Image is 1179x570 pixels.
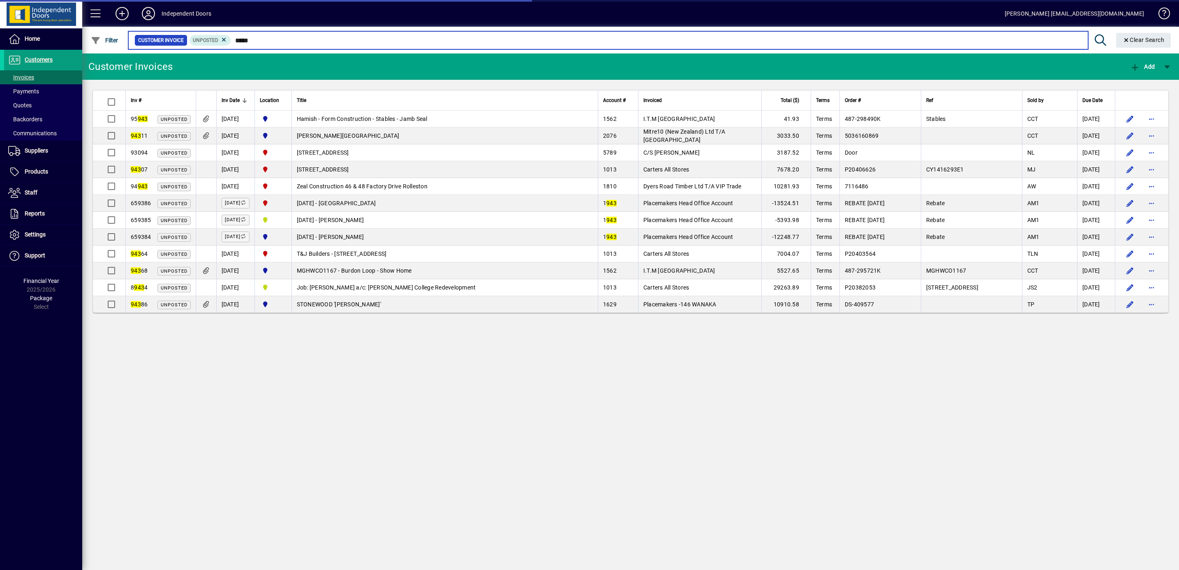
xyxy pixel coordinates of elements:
span: Terms [816,234,832,240]
button: Edit [1124,146,1137,159]
span: STONEWOOD '[PERSON_NAME]' [297,301,381,308]
span: Sold by [1027,96,1044,105]
button: Edit [1124,180,1137,193]
td: [DATE] [1077,279,1115,296]
span: Terms [816,183,832,190]
div: Location [260,96,287,105]
em: 943 [131,250,141,257]
span: Job: [PERSON_NAME] a/c: [PERSON_NAME] College Redevelopment [297,284,476,291]
button: More options [1145,129,1158,142]
a: Settings [4,225,82,245]
span: Carters All Stores [643,284,689,291]
span: Cromwell Central Otago [260,300,287,309]
span: Add [1130,63,1155,70]
mat-chip: Customer Invoice Status: Unposted [190,35,231,46]
span: Carters All Stores [643,166,689,173]
span: Mitre10 (New Zealand) Ltd T/A [GEOGRAPHIC_DATA] [643,128,725,143]
td: [DATE] [216,296,254,313]
span: Due Date [1082,96,1103,105]
button: Add [109,6,135,21]
span: Dyers Road Timber Ltd T/A VIP Trade [643,183,742,190]
span: Financial Year [23,278,59,284]
td: [DATE] [216,127,254,144]
span: AM1 [1027,234,1040,240]
div: Order # [845,96,916,105]
button: More options [1145,247,1158,260]
span: Filter [91,37,118,44]
a: Payments [4,84,82,98]
div: Inv # [131,96,191,105]
span: Terms [816,250,832,257]
span: Rebate [926,234,945,240]
span: Quotes [8,102,32,109]
span: 1 [603,234,617,240]
span: Location [260,96,279,105]
span: Placemakers -146 WANAKA [643,301,717,308]
span: Products [25,168,48,175]
span: Terms [816,96,830,105]
span: 1629 [603,301,617,308]
span: [STREET_ADDRESS] [297,166,349,173]
span: MGHWCO1167 - Burdon Loop - Show Home [297,267,412,274]
em: 943 [606,234,617,240]
label: [DATE] [222,232,250,242]
span: [STREET_ADDRESS] [297,149,349,156]
span: 86 [131,301,148,308]
span: T&J Builders - [STREET_ADDRESS] [297,250,387,257]
span: Staff [25,189,37,196]
td: [DATE] [1077,229,1115,246]
span: AW [1027,183,1036,190]
td: -5393.98 [761,212,811,229]
span: Invoices [8,74,34,81]
span: Invoiced [643,96,662,105]
span: Terms [816,284,832,291]
span: Clear Search [1123,37,1165,43]
div: Inv Date [222,96,250,105]
td: [DATE] [216,279,254,296]
span: CY1416293E1 [926,166,964,173]
td: -13524.51 [761,195,811,212]
td: 7678.20 [761,161,811,178]
button: Edit [1124,112,1137,125]
button: Edit [1124,213,1137,227]
button: More options [1145,112,1158,125]
div: Ref [926,96,1017,105]
span: 94 [131,183,148,190]
span: DS-409577 [845,301,874,308]
button: Filter [89,33,120,48]
span: Rebate [926,217,945,223]
button: More options [1145,264,1158,277]
span: Unposted [161,235,187,240]
span: [STREET_ADDRESS] [926,284,978,291]
span: 1013 [603,284,617,291]
span: Terms [816,217,832,223]
span: P20382053 [845,284,876,291]
span: Inv # [131,96,141,105]
em: 943 [134,284,144,291]
td: [DATE] [1077,262,1115,279]
span: Home [25,35,40,42]
span: CCT [1027,267,1038,274]
span: Title [297,96,306,105]
span: Order # [845,96,861,105]
td: -12248.77 [761,229,811,246]
span: Package [30,295,52,301]
span: 8 4 [131,284,148,291]
td: [DATE] [1077,111,1115,127]
button: More options [1145,230,1158,243]
span: Communications [8,130,57,137]
em: 943 [131,301,141,308]
span: Settings [25,231,46,238]
span: Customer Invoice [138,36,184,44]
td: [DATE] [216,144,254,161]
td: 3033.50 [761,127,811,144]
a: Reports [4,204,82,224]
span: CCT [1027,132,1038,139]
span: Christchurch [260,165,287,174]
span: 659384 [131,234,151,240]
span: TP [1027,301,1035,308]
span: Cromwell Central Otago [260,131,287,140]
span: Rebate [926,200,945,206]
span: MJ [1027,166,1036,173]
span: 1810 [603,183,617,190]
